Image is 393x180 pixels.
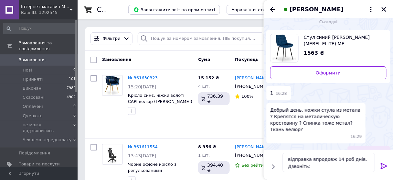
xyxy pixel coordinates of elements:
span: Замовлення [19,57,46,63]
img: Фото товару [102,75,122,96]
a: [PERSON_NAME] [235,75,270,81]
span: 15 152 ₴ [198,75,219,80]
span: 0 [73,137,76,143]
span: Інтернет-магазин MebliSi [21,4,69,10]
span: 4 шт. [198,84,210,89]
a: № 361630323 [128,75,158,80]
button: Управління статусами [227,5,286,15]
span: Чекаємо передоплату. [23,137,73,143]
span: 0 [73,67,76,73]
span: Замовлення [102,57,131,62]
span: Сьогодні [317,19,340,25]
button: Показати кнопки [269,163,277,171]
button: [PERSON_NAME] [282,5,375,14]
div: 394.40 ₴ [198,161,230,174]
span: 13:43[DATE] [128,153,156,158]
span: Виконані [23,85,43,91]
textarea: відправка впродовж 14 роб днів. Дзвоніть: [282,153,375,172]
a: № 361611554 [128,144,158,149]
a: [PERSON_NAME] [235,144,270,150]
span: 4902 [67,95,76,100]
span: 101 [69,76,76,82]
span: 8 356 ₴ [198,144,216,149]
span: 15:20[DATE] [128,84,156,89]
span: Думають [23,113,43,119]
button: Завантажити звіт по пром-оплаті [128,5,220,15]
span: 0 [73,122,76,134]
span: Покупець [235,57,259,62]
div: 736.39 ₴ [198,92,230,105]
span: не можу додзвонитись [23,122,73,134]
span: Повідомлення [19,150,50,156]
span: Управління статусами [232,7,281,12]
span: Замовлення та повідомлення [19,40,78,52]
a: Оформити [270,66,387,79]
span: 0 [73,113,76,119]
div: Ваш ID: 3292545 [21,10,78,16]
img: 6604886395_w700_h500_stul-sinij-chris.jpg [271,34,298,62]
span: Скасовані [23,95,45,100]
a: Крісло синє, ніжки золоті CAPI велюр ([PERSON_NAME]) ME.CAPI/GR/ZL/V/K [128,93,192,110]
span: Фільтри [103,36,121,42]
input: Пошук за номером замовлення, ПІБ покупця, номером телефону, Email, номером накладної [138,32,263,45]
span: 7982 [67,85,76,91]
img: Фото товару [106,144,119,164]
span: Без рейтингу [241,163,271,168]
span: 100% [241,94,253,99]
input: Пошук [3,23,76,34]
span: Товари та послуги [19,161,60,167]
h1: Список замовлень [97,6,163,14]
span: 1 [270,90,273,96]
div: [PHONE_NUMBER] [234,151,274,160]
div: 12.09.2025 [266,18,390,25]
button: Назад [269,6,277,13]
div: [PHONE_NUMBER] [234,82,274,91]
span: Cума [198,57,210,62]
button: Закрити [380,6,388,13]
a: Переглянути товар [270,34,387,62]
span: 16:29 12.09.2025 [351,134,362,140]
a: Фото товару [102,144,123,165]
span: Стул синий [PERSON_NAME] (MEBEL ELITE) ME.[PERSON_NAME]/GR/CZ/V/K [304,34,381,47]
span: 0 [73,104,76,109]
span: Завантажити звіт по пром-оплаті [133,7,215,13]
span: Оплачені [23,104,43,109]
span: 1 шт. [198,153,210,158]
span: 1563 ₴ [304,50,324,56]
span: Добрый день, ножки стула из метала ? Крепятся на металическую крестовину ? Спинка тоже метал? Тка... [270,107,362,133]
span: Прийняті [23,76,43,82]
span: [PERSON_NAME] [290,5,344,14]
a: Фото товару [102,75,123,96]
span: Нові [23,67,32,73]
span: 16:28 12.09.2025 [276,91,287,96]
